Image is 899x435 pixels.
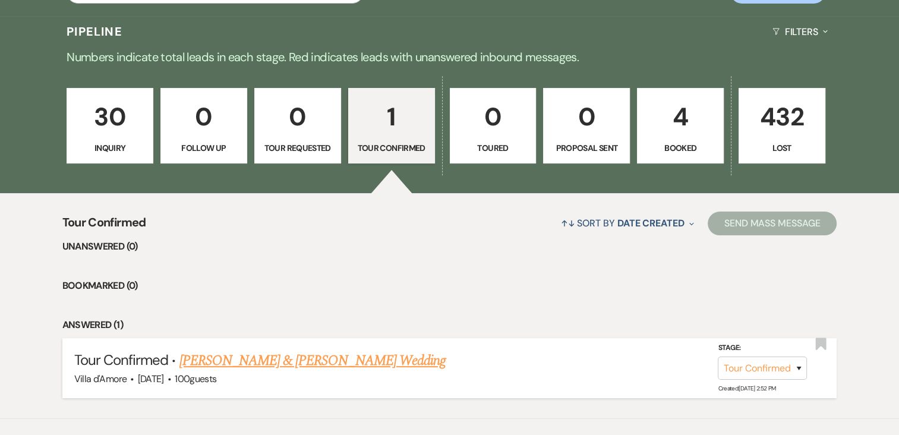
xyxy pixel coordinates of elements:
[739,88,825,164] a: 432Lost
[708,212,837,235] button: Send Mass Message
[179,350,446,371] a: [PERSON_NAME] & [PERSON_NAME] Wedding
[138,373,164,385] span: [DATE]
[67,23,122,40] h3: Pipeline
[543,88,630,164] a: 0Proposal Sent
[62,278,837,294] li: Bookmarked (0)
[718,384,775,392] span: Created: [DATE] 2:52 PM
[22,48,878,67] p: Numbers indicate total leads in each stage. Red indicates leads with unanswered inbound messages.
[617,217,684,229] span: Date Created
[556,207,699,239] button: Sort By Date Created
[74,351,169,369] span: Tour Confirmed
[168,97,239,137] p: 0
[160,88,247,164] a: 0Follow Up
[348,88,435,164] a: 1Tour Confirmed
[262,97,333,137] p: 0
[67,88,153,164] a: 30Inquiry
[746,97,818,137] p: 432
[450,88,537,164] a: 0Toured
[262,141,333,155] p: Tour Requested
[62,213,146,239] span: Tour Confirmed
[74,141,146,155] p: Inquiry
[637,88,724,164] a: 4Booked
[645,141,716,155] p: Booked
[458,141,529,155] p: Toured
[356,97,427,137] p: 1
[254,88,341,164] a: 0Tour Requested
[175,373,216,385] span: 100 guests
[768,16,832,48] button: Filters
[356,141,427,155] p: Tour Confirmed
[168,141,239,155] p: Follow Up
[62,317,837,333] li: Answered (1)
[74,373,127,385] span: Villa d'Amore
[561,217,575,229] span: ↑↓
[458,97,529,137] p: 0
[62,239,837,254] li: Unanswered (0)
[718,342,807,355] label: Stage:
[551,97,622,137] p: 0
[551,141,622,155] p: Proposal Sent
[746,141,818,155] p: Lost
[645,97,716,137] p: 4
[74,97,146,137] p: 30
